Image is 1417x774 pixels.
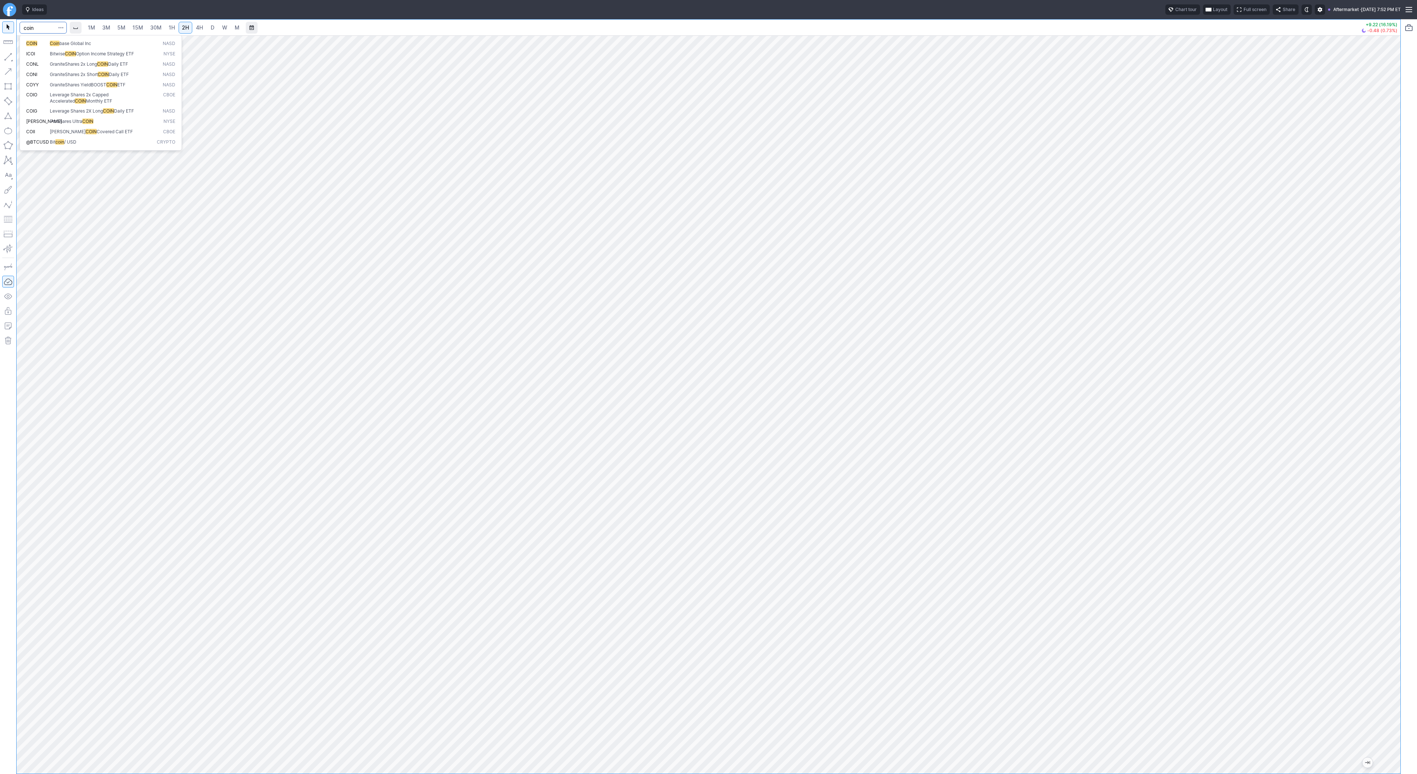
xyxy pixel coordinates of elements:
[114,22,129,34] a: 5M
[2,184,14,196] button: Brush
[1333,6,1361,13] span: Aftermarket ·
[26,61,39,67] span: CONL
[2,66,14,78] button: Arrow
[1234,4,1270,15] button: Full screen
[182,24,189,31] span: 2H
[102,24,110,31] span: 3M
[50,129,86,134] span: [PERSON_NAME]
[56,22,66,34] button: Search
[1213,6,1227,13] span: Layout
[196,24,203,31] span: 4H
[50,41,59,46] span: Coin
[231,22,243,34] a: M
[163,51,175,57] span: NYSE
[55,139,64,145] span: coin
[163,118,175,125] span: NYSE
[2,95,14,107] button: Rotated rectangle
[2,169,14,181] button: Text
[2,51,14,63] button: Line
[50,72,98,77] span: GraniteShares 2x Short
[86,98,112,104] span: Monthly ETF
[2,80,14,92] button: Rectangle
[2,276,14,288] button: Drawings Autosave: On
[26,72,37,77] span: CONI
[2,228,14,240] button: Position
[50,108,103,114] span: Leverage Shares 2X Long
[235,24,239,31] span: M
[2,110,14,122] button: Triangle
[50,82,106,87] span: GraniteShares YieldBOOST
[50,61,97,67] span: GraniteShares 2x Long
[1361,6,1401,13] span: [DATE] 7:52 PM ET
[147,22,165,34] a: 30M
[75,98,86,104] span: COIN
[117,82,125,87] span: ETF
[26,129,35,134] span: COII
[2,140,14,151] button: Polygon
[165,22,178,34] a: 1H
[169,24,175,31] span: 1H
[109,72,129,77] span: Daily ETF
[1315,4,1325,15] button: Settings
[1362,23,1397,27] p: +9.22 (16.19%)
[163,108,175,114] span: NASD
[163,129,175,135] span: CBOE
[219,22,231,34] a: W
[2,290,14,302] button: Hide drawings
[163,72,175,78] span: NASD
[157,139,175,145] span: Crypto
[2,36,14,48] button: Measure
[193,22,206,34] a: 4H
[97,61,108,67] span: COIN
[76,51,134,56] span: Option Income Strategy ETF
[1403,22,1415,34] button: Portfolio watchlist
[1283,6,1295,13] span: Share
[20,35,182,151] div: Search
[26,92,37,97] span: COIO
[2,213,14,225] button: Fibonacci retracements
[108,61,128,67] span: Daily ETF
[246,22,258,34] button: Range
[2,243,14,255] button: Anchored VWAP
[3,3,16,16] a: Finviz.com
[97,129,133,134] span: Covered Call ETF
[1244,6,1266,13] span: Full screen
[65,51,76,56] span: COIN
[163,82,175,88] span: NASD
[207,22,218,34] a: D
[106,82,117,87] span: COIN
[1175,6,1197,13] span: Chart tour
[1301,4,1312,15] button: Toggle dark mode
[26,82,39,87] span: COYY
[2,261,14,273] button: Drawing mode: Single
[26,41,37,46] span: COIN
[1273,4,1299,15] button: Share
[26,108,37,114] span: COIG
[129,22,146,34] a: 15M
[179,22,192,34] a: 2H
[50,92,108,104] span: Leverage Shares 2x Capped Accelerated
[163,41,175,47] span: NASD
[99,22,114,34] a: 3M
[50,139,55,145] span: Bit
[1165,4,1200,15] button: Chart tour
[1203,4,1231,15] button: Layout
[64,139,76,145] span: / USD
[26,139,49,145] span: @BTCUSD
[50,51,65,56] span: Bitwise
[2,154,14,166] button: XABCD
[222,24,227,31] span: W
[2,125,14,137] button: Ellipse
[32,6,44,13] span: Ideas
[1362,757,1373,768] button: Jump to the most recent bar
[85,22,99,34] a: 1M
[82,118,93,124] span: COIN
[20,22,67,34] input: Search
[98,72,109,77] span: COIN
[2,199,14,210] button: Elliott waves
[117,24,125,31] span: 5M
[59,41,91,46] span: base Global Inc
[163,92,175,104] span: CBOE
[86,129,97,134] span: COIN
[88,24,95,31] span: 1M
